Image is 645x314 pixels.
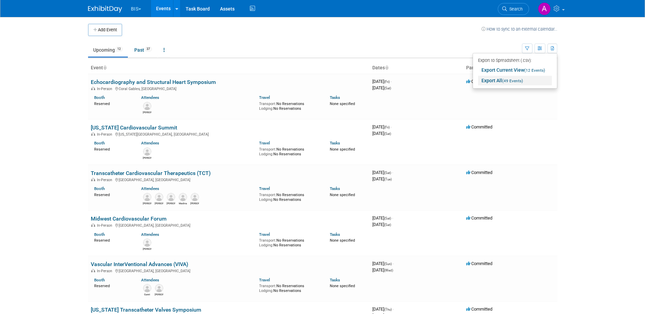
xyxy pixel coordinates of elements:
[155,292,163,296] div: Kevin O'Neill
[88,62,370,74] th: Event
[91,131,367,137] div: [US_STATE][GEOGRAPHIC_DATA], [GEOGRAPHIC_DATA]
[103,65,106,70] a: Sort by Event Name
[143,102,151,110] img: Rob Rupel
[94,186,105,191] a: Booth
[372,222,391,227] span: [DATE]
[179,193,187,201] img: Madina Eason
[141,232,159,237] a: Attendees
[478,76,552,85] a: Export All(49 Events)
[145,47,152,52] span: 37
[143,147,151,156] img: Kim Herring
[190,201,199,205] div: Dave Mittl
[94,100,131,106] div: Reserved
[466,215,492,221] span: Committed
[372,124,392,129] span: [DATE]
[91,215,167,222] a: Midwest Cardiovascular Forum
[372,85,391,90] span: [DATE]
[97,132,114,137] span: In-Person
[259,147,276,152] span: Transport:
[143,193,151,201] img: Joe Alfaro
[330,232,340,237] a: Tasks
[91,87,95,90] img: In-Person Event
[259,232,270,237] a: Travel
[372,261,394,266] span: [DATE]
[392,215,393,221] span: -
[91,132,95,136] img: In-Person Event
[259,141,270,145] a: Travel
[88,24,122,36] button: Add Event
[259,278,270,282] a: Travel
[372,267,393,273] span: [DATE]
[259,237,320,247] div: No Reservations No Reservations
[384,171,391,175] span: (Sat)
[141,95,159,100] a: Attendees
[91,170,211,176] a: Transcatheter Cardiovascular Therapeutics (TCT)
[330,284,355,288] span: None specified
[97,178,114,182] span: In-Person
[259,289,273,293] span: Lodging:
[393,307,394,312] span: -
[372,79,392,84] span: [DATE]
[384,308,392,311] span: (Thu)
[384,177,392,181] span: (Tue)
[91,86,367,91] div: Coral Gables, [GEOGRAPHIC_DATA]
[259,146,320,156] div: No Reservations No Reservations
[384,80,390,84] span: (Fri)
[91,79,216,85] a: Echocardiography and Structural Heart Symposium
[466,79,492,84] span: Committed
[330,186,340,191] a: Tasks
[143,201,151,205] div: Joe Alfaro
[259,193,276,197] span: Transport:
[259,197,273,202] span: Lodging:
[385,65,388,70] a: Sort by Start Date
[115,47,123,52] span: 12
[94,191,131,197] div: Reserved
[94,232,105,237] a: Booth
[259,238,276,243] span: Transport:
[384,268,393,272] span: (Wed)
[330,278,340,282] a: Tasks
[191,193,199,201] img: Dave Mittl
[391,124,392,129] span: -
[91,269,95,272] img: In-Person Event
[384,86,391,90] span: (Sat)
[372,215,393,221] span: [DATE]
[330,95,340,100] a: Tasks
[466,307,492,312] span: Committed
[94,237,131,243] div: Reserved
[259,102,276,106] span: Transport:
[384,262,392,266] span: (Sun)
[97,269,114,273] span: In-Person
[91,178,95,181] img: In-Person Event
[94,95,105,100] a: Booth
[466,170,492,175] span: Committed
[94,146,131,152] div: Reserved
[155,193,163,201] img: Melanie Maese
[392,170,393,175] span: -
[143,156,151,160] div: Kim Herring
[330,238,355,243] span: None specified
[141,278,159,282] a: Attendees
[129,43,157,56] a: Past37
[259,191,320,202] div: No Reservations No Reservations
[391,79,392,84] span: -
[463,62,557,74] th: Participation
[259,284,276,288] span: Transport:
[330,102,355,106] span: None specified
[478,65,552,75] a: Export Current View(12 Events)
[94,278,105,282] a: Booth
[91,307,201,313] a: [US_STATE] Transcatheter Valves Symposium
[330,147,355,152] span: None specified
[91,223,95,227] img: In-Person Event
[259,95,270,100] a: Travel
[167,201,175,205] div: Kevin O'Neill
[143,284,151,292] img: Garet Flake
[141,186,159,191] a: Attendees
[372,307,394,312] span: [DATE]
[97,87,114,91] span: In-Person
[259,282,320,293] div: No Reservations No Reservations
[179,201,187,205] div: Madina Eason
[370,62,463,74] th: Dates
[259,243,273,247] span: Lodging:
[91,261,188,267] a: Vascular InterVentional Advances (VIVA)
